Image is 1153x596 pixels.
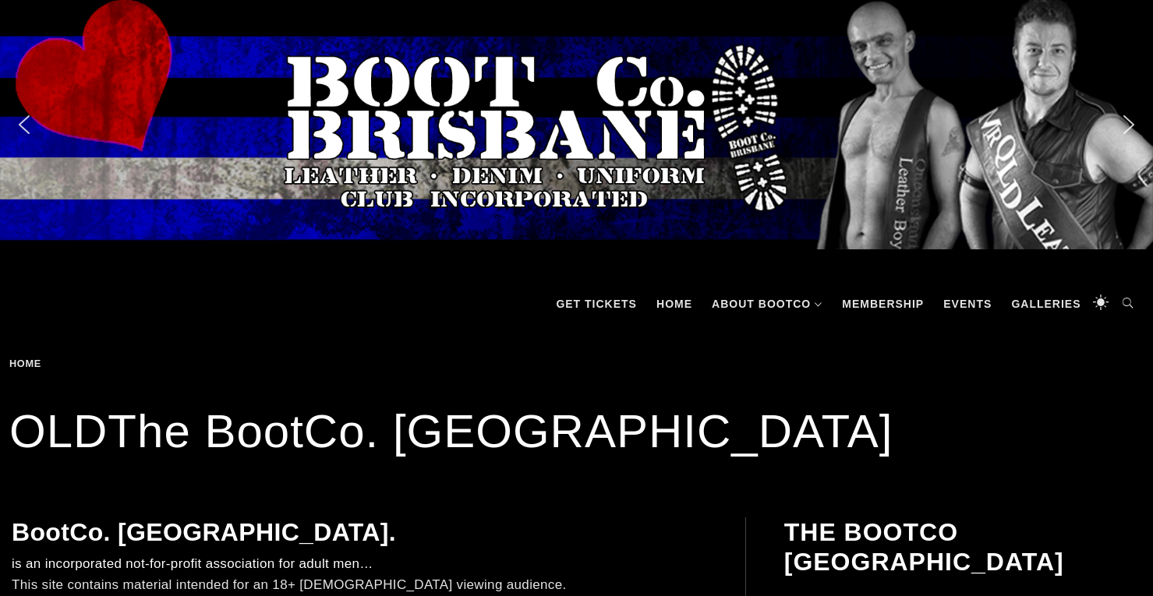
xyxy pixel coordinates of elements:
[9,400,1144,463] h1: OLDThe BootCo. [GEOGRAPHIC_DATA]
[1116,112,1141,137] img: next arrow
[649,280,700,327] a: Home
[12,112,37,137] img: previous arrow
[12,517,707,547] h2: BootCo. [GEOGRAPHIC_DATA].
[1003,280,1088,327] a: Galleries
[12,577,567,592] a: This site contains material intended for an 18+ [DEMOGRAPHIC_DATA] viewing audience.
[9,358,284,369] div: Breadcrumbs
[784,517,1141,577] h2: The BootCo [GEOGRAPHIC_DATA]
[704,280,830,327] a: About BootCo
[834,280,932,327] a: Membership
[9,358,47,369] a: Home
[935,280,999,327] a: Events
[548,280,645,327] a: GET TICKETS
